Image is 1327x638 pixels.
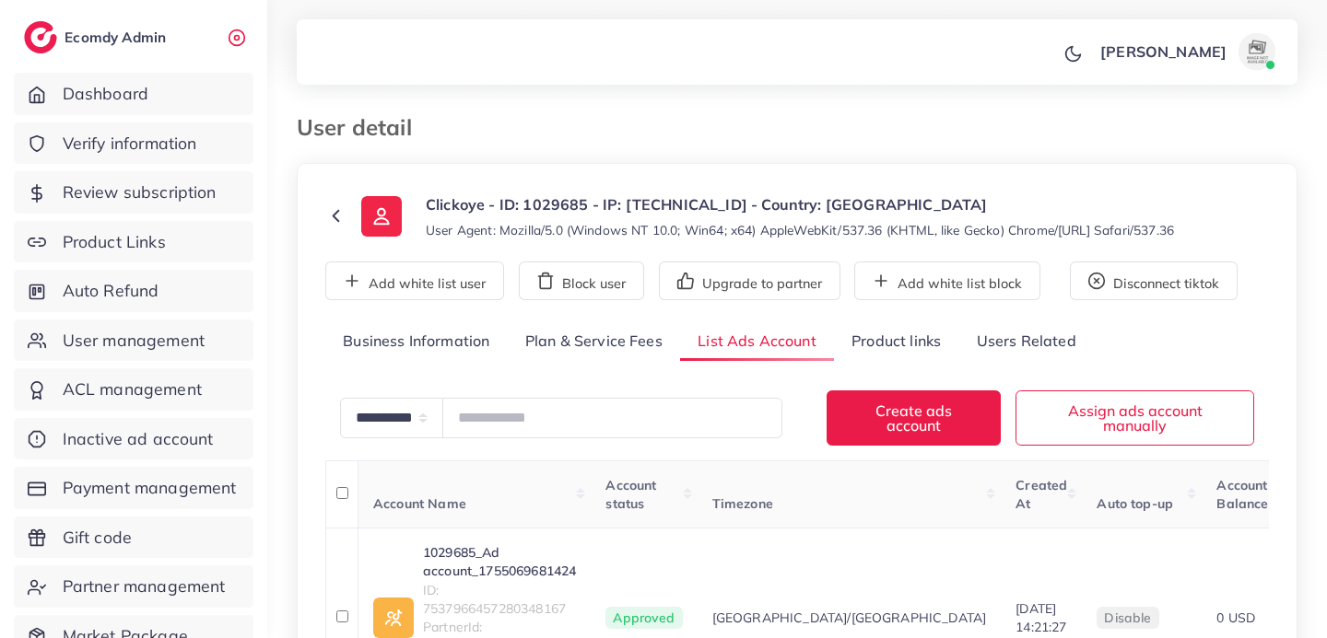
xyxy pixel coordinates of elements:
img: ic-ad-info.7fc67b75.svg [373,597,414,638]
a: Dashboard [14,73,253,115]
p: [PERSON_NAME] [1100,41,1227,63]
a: [PERSON_NAME]avatar [1090,33,1283,70]
span: Review subscription [63,180,217,204]
span: Created At [1016,477,1067,512]
button: Upgrade to partner [659,261,840,300]
span: Payment management [63,476,237,500]
img: ic-user-info.36bf1079.svg [361,196,402,237]
span: Dashboard [63,82,148,106]
a: Verify information [14,122,253,165]
a: Product links [834,322,958,362]
button: Add white list user [325,261,504,300]
span: Approved [605,607,682,629]
a: Partner management [14,565,253,608]
img: logo [24,21,57,53]
h2: Ecomdy Admin [65,29,170,46]
a: 1029685_Ad account_1755069681424 [423,543,576,581]
span: Account Balance [1216,477,1268,512]
button: Add white list block [854,261,1040,300]
span: Partner management [63,574,226,598]
h3: User detail [297,114,427,141]
span: ID: 7537966457280348167 [423,581,576,619]
button: Disconnect tiktok [1070,261,1238,300]
a: Users Related [958,322,1093,362]
a: Plan & Service Fees [508,322,680,362]
a: User management [14,319,253,362]
button: Assign ads account manually [1016,390,1254,445]
span: Product Links [63,230,166,254]
img: avatar [1239,33,1275,70]
span: Verify information [63,132,197,156]
button: Block user [519,261,644,300]
a: Auto Refund [14,270,253,312]
a: Gift code [14,516,253,559]
span: Gift code [63,526,132,550]
span: Inactive ad account [63,427,214,451]
span: Timezone [712,495,773,512]
a: Product Links [14,221,253,263]
span: [DATE] 14:21:27 [1016,600,1066,635]
a: Review subscription [14,171,253,214]
a: List Ads Account [680,322,834,362]
a: Business Information [325,322,508,362]
a: Inactive ad account [14,418,253,460]
a: ACL management [14,368,253,411]
p: Clickoye - ID: 1029685 - IP: [TECHNICAL_ID] - Country: [GEOGRAPHIC_DATA] [426,193,1174,215]
span: [GEOGRAPHIC_DATA]/[GEOGRAPHIC_DATA] [712,609,987,627]
span: ACL management [63,377,202,401]
button: Create ads account [827,390,1001,445]
a: Payment management [14,467,253,509]
span: Auto top-up [1097,495,1173,512]
span: User management [63,329,205,353]
span: disable [1104,609,1151,626]
span: Account status [605,477,656,512]
span: Auto Refund [63,279,159,303]
span: Account Name [373,495,466,512]
a: logoEcomdy Admin [24,21,170,53]
span: 0 USD [1216,609,1255,626]
small: User Agent: Mozilla/5.0 (Windows NT 10.0; Win64; x64) AppleWebKit/537.36 (KHTML, like Gecko) Chro... [426,221,1174,239]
